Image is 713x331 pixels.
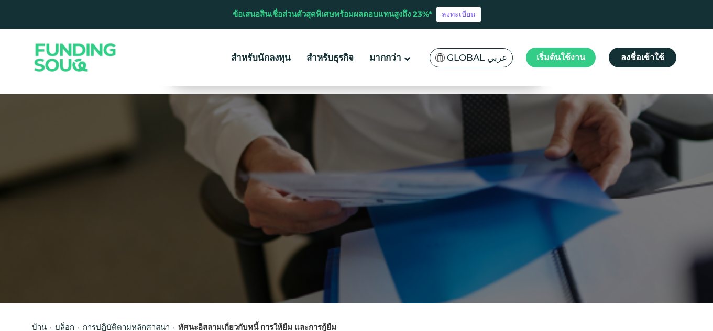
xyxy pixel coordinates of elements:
font: ลงทะเบียน [442,10,476,19]
a: สำหรับธุรกิจ [304,49,356,66]
font: สำหรับนักลงทุน [231,52,291,63]
font: เริ่มต้นใช้งาน [536,52,585,62]
img: ธงแอฟริกาใต้ [435,53,445,62]
font: ลงชื่อเข้าใช้ [621,52,664,62]
font: Global عربي [447,52,507,63]
img: โลโก้ [24,31,127,84]
font: ข้อเสนอสินเชื่อส่วนตัวสุดพิเศษพร้อมผลตอบแทนสูงถึง 23%* [233,9,432,19]
font: มากกว่า [369,52,401,63]
a: สำหรับนักลงทุน [228,49,293,66]
a: ลงชื่อเข้าใช้ [609,48,676,67]
font: สำหรับธุรกิจ [306,52,354,63]
a: ลงทะเบียน [436,7,481,22]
